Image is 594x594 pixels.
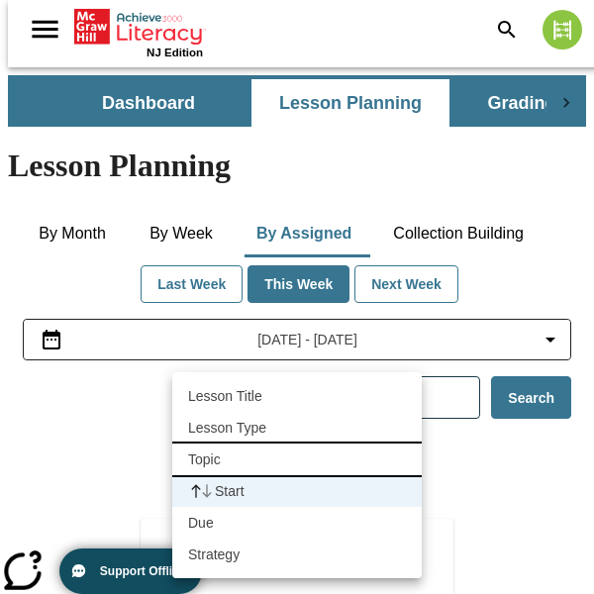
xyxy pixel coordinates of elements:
[188,418,266,438] p: Lesson Type
[188,386,262,406] p: Lesson Title
[188,513,214,533] p: Due
[215,481,245,501] p: Start
[188,544,240,564] p: Strategy
[188,449,221,469] p: Topic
